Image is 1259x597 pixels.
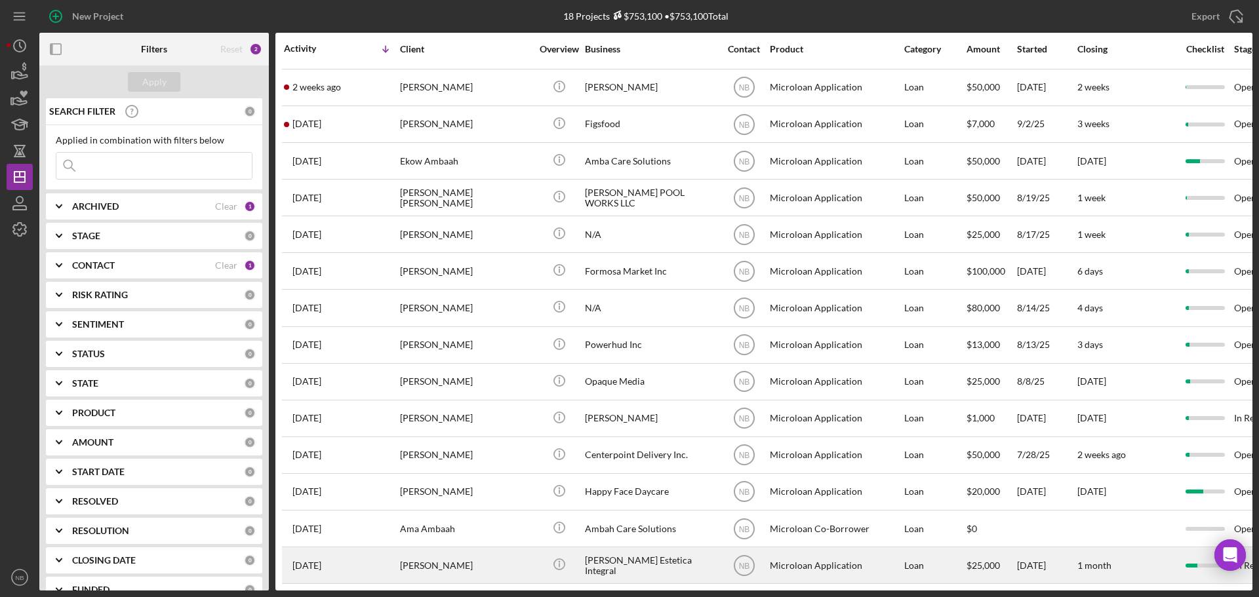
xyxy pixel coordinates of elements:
[770,474,901,509] div: Microloan Application
[1077,376,1106,387] time: [DATE]
[400,217,531,252] div: [PERSON_NAME]
[15,574,24,581] text: NB
[1017,180,1076,215] div: 8/19/25
[244,584,256,596] div: 0
[292,266,321,277] time: 2025-08-16 19:37
[585,474,716,509] div: Happy Face Daycare
[400,144,531,178] div: Ekow Ambaah
[967,449,1000,460] span: $50,000
[1077,265,1103,277] time: 6 days
[967,44,1016,54] div: Amount
[585,511,716,546] div: Ambah Care Solutions
[738,524,749,533] text: NB
[904,548,965,583] div: Loan
[215,201,237,212] div: Clear
[719,44,769,54] div: Contact
[967,81,1000,92] span: $50,000
[904,290,965,325] div: Loan
[904,474,965,509] div: Loan
[738,341,749,350] text: NB
[72,260,115,271] b: CONTACT
[1178,3,1252,29] button: Export
[967,339,1000,350] span: $13,000
[904,44,965,54] div: Category
[1177,44,1233,54] div: Checklist
[400,254,531,288] div: [PERSON_NAME]
[72,3,123,29] div: New Project
[1017,474,1076,509] div: [DATE]
[738,304,749,313] text: NB
[39,3,136,29] button: New Project
[292,229,321,240] time: 2025-08-17 16:20
[400,107,531,142] div: [PERSON_NAME]
[72,437,113,448] b: AMOUNT
[142,72,167,92] div: Apply
[585,254,716,288] div: Formosa Market Inc
[400,180,531,215] div: [PERSON_NAME] [PERSON_NAME]
[770,107,901,142] div: Microloan Application
[1077,192,1106,203] time: 1 week
[770,254,901,288] div: Microloan Application
[904,217,965,252] div: Loan
[770,180,901,215] div: Microloan Application
[1077,81,1109,92] time: 2 weeks
[7,564,33,590] button: NB
[244,201,256,212] div: 1
[292,119,321,129] time: 2025-09-02 00:34
[72,467,125,477] b: START DATE
[72,349,105,359] b: STATUS
[244,525,256,537] div: 0
[292,156,321,166] time: 2025-08-21 19:15
[563,10,729,22] div: 18 Projects • $753,100 Total
[967,302,1000,313] span: $80,000
[1017,44,1076,54] div: Started
[1017,217,1076,252] div: 8/17/25
[400,511,531,546] div: Ama Ambaah
[1077,155,1106,166] time: [DATE]
[72,526,129,536] b: RESOLUTION
[72,585,110,595] b: FUNDED
[72,290,128,300] b: RISK RATING
[1017,438,1076,472] div: 7/28/25
[967,192,1000,203] span: $50,000
[1077,118,1109,129] time: 3 weeks
[72,378,98,389] b: STATE
[967,523,977,534] span: $0
[770,44,901,54] div: Product
[1017,254,1076,288] div: [DATE]
[400,548,531,583] div: [PERSON_NAME]
[292,524,321,534] time: 2025-07-14 14:32
[128,72,180,92] button: Apply
[284,43,342,54] div: Activity
[738,120,749,129] text: NB
[738,193,749,202] text: NB
[967,412,995,423] span: $1,000
[400,290,531,325] div: [PERSON_NAME]
[770,511,901,546] div: Microloan Co-Borrower
[249,43,262,56] div: 2
[1077,412,1106,423] time: [DATE]
[1017,107,1076,142] div: 9/2/25
[1191,3,1220,29] div: Export
[585,144,716,178] div: Amba Care Solutions
[292,486,321,497] time: 2025-07-31 14:52
[244,495,256,507] div: 0
[770,70,901,105] div: Microloan Application
[738,83,749,92] text: NB
[400,438,531,472] div: [PERSON_NAME]
[56,135,252,145] div: Applied in combination with filters below
[770,144,901,178] div: Microloan Application
[585,438,716,472] div: Centerpoint Delivery Inc.
[292,450,321,460] time: 2025-08-06 17:15
[1077,302,1103,313] time: 4 days
[904,70,965,105] div: Loan
[904,438,965,472] div: Loan
[1077,44,1176,54] div: Closing
[1017,364,1076,399] div: 8/8/25
[585,44,716,54] div: Business
[585,328,716,362] div: Powerhud Inc
[400,70,531,105] div: [PERSON_NAME]
[1017,70,1076,105] div: [DATE]
[400,364,531,399] div: [PERSON_NAME]
[967,229,1000,240] span: $25,000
